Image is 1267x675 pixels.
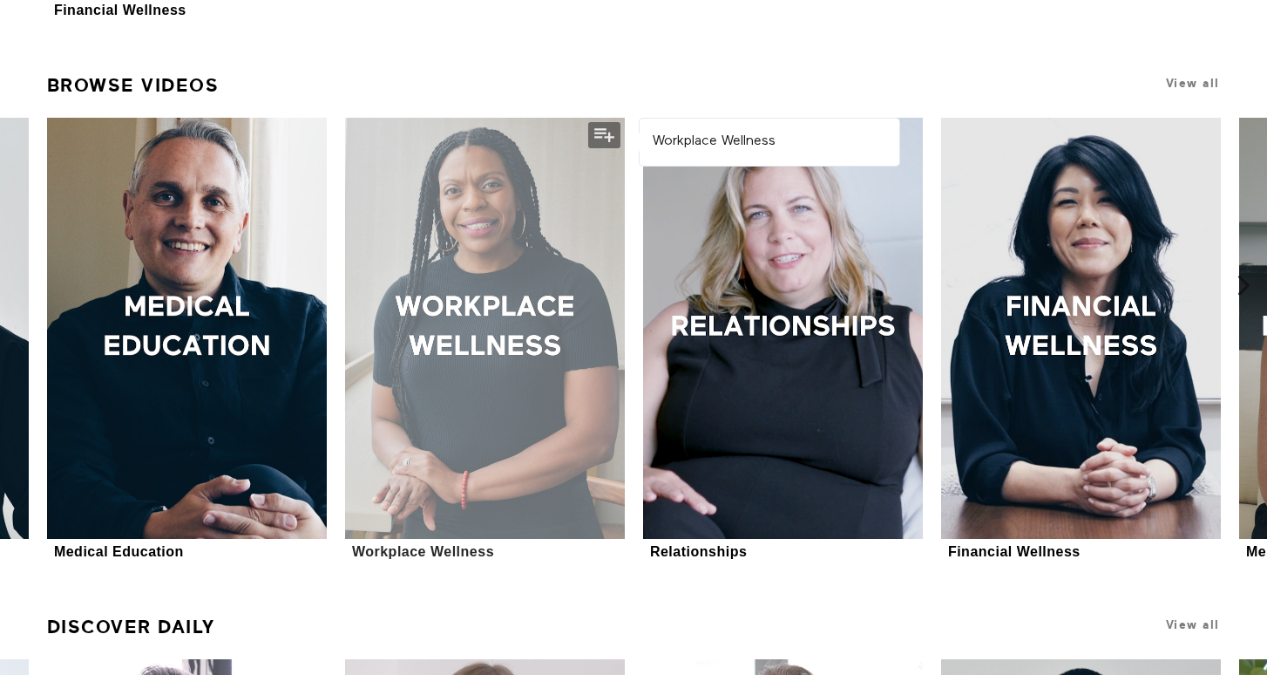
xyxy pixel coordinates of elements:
button: Add to my list [588,122,620,148]
a: Browse Videos [47,67,220,104]
strong: Workplace Wellness [653,134,776,148]
div: Medical Education [54,543,184,560]
div: Financial Wellness [948,543,1081,560]
a: RelationshipsRelationships [643,118,924,562]
a: View all [1166,618,1220,631]
a: View all [1166,77,1220,90]
a: Discover Daily [47,609,215,645]
a: Medical EducationMedical Education [47,118,328,562]
a: Financial WellnessFinancial Wellness [941,118,1222,562]
div: Workplace Wellness [352,543,494,560]
a: Workplace WellnessWorkplace Wellness [345,118,626,562]
div: Financial Wellness [54,2,186,18]
div: Relationships [650,543,747,560]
